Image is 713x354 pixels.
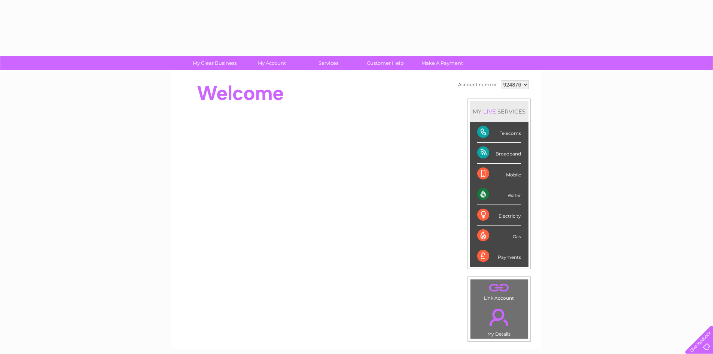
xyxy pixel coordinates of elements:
[354,56,416,70] a: Customer Help
[477,143,521,163] div: Broadband
[477,184,521,205] div: Water
[470,279,528,303] td: Link Account
[241,56,302,70] a: My Account
[477,164,521,184] div: Mobile
[472,304,526,330] a: .
[477,246,521,266] div: Payments
[477,122,521,143] div: Telecoms
[470,302,528,339] td: My Details
[456,78,499,91] td: Account number
[482,108,497,115] div: LIVE
[477,226,521,246] div: Gas
[472,281,526,294] a: .
[470,101,528,122] div: MY SERVICES
[477,205,521,226] div: Electricity
[298,56,359,70] a: Services
[184,56,246,70] a: My Clear Business
[411,56,473,70] a: Make A Payment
